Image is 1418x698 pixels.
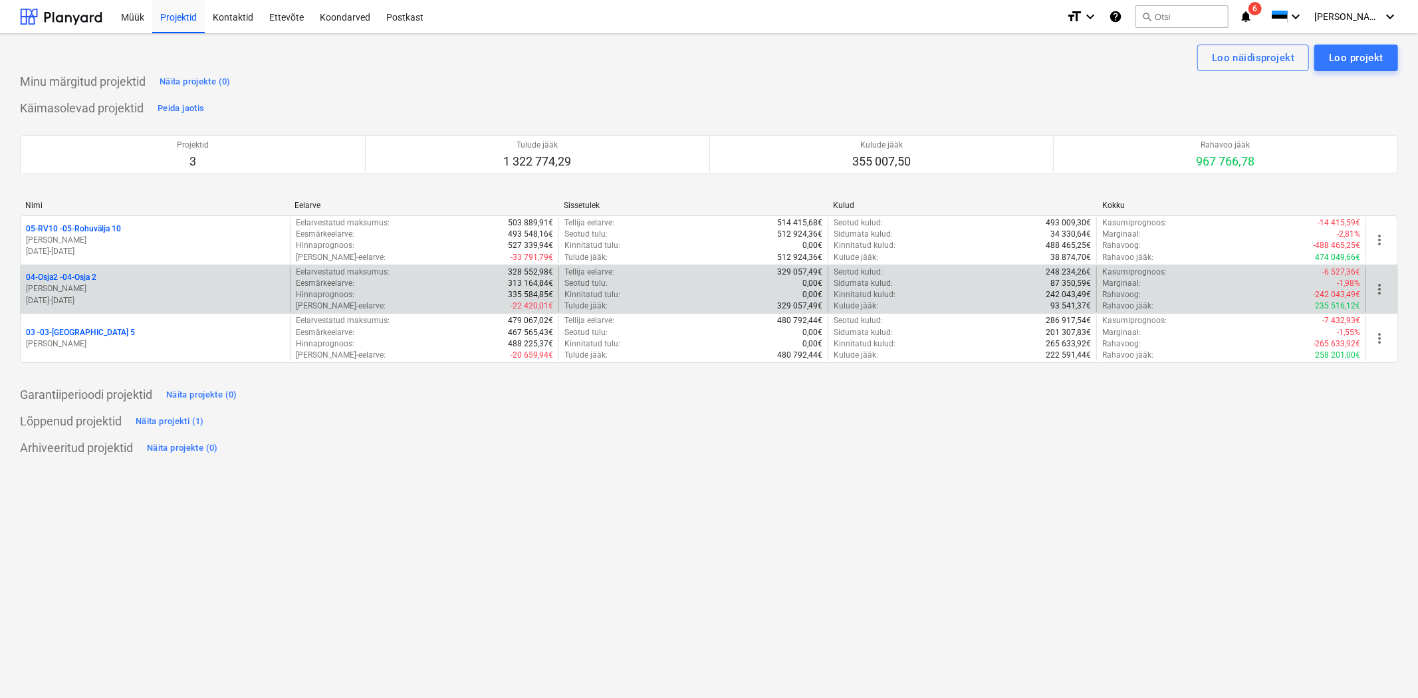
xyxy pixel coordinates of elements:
[1314,45,1398,71] button: Loo projekt
[503,140,571,151] p: Tulude jääk
[834,252,878,263] p: Kulude jääk :
[834,267,883,278] p: Seotud kulud :
[1315,300,1360,312] p: 235 516,12€
[1322,315,1360,326] p: -7 432,93€
[564,300,608,312] p: Tulude jääk :
[132,411,207,432] button: Näita projekti (1)
[156,71,234,92] button: Näita projekte (0)
[777,300,822,312] p: 329 057,49€
[834,300,878,312] p: Kulude jääk :
[1050,300,1091,312] p: 93 541,37€
[834,327,893,338] p: Sidumata kulud :
[834,217,883,229] p: Seotud kulud :
[1371,281,1387,297] span: more_vert
[564,201,822,210] div: Sissetulek
[26,327,135,338] p: 03 - 03-[GEOGRAPHIC_DATA] 5
[26,283,285,294] p: [PERSON_NAME]
[1135,5,1229,28] button: Otsi
[26,223,285,257] div: 05-RV10 -05-Rohuvälja 10[PERSON_NAME][DATE]-[DATE]
[1102,338,1141,350] p: Rahavoog :
[1318,217,1360,229] p: -14 415,59€
[564,338,620,350] p: Kinnitatud tulu :
[296,327,354,338] p: Eesmärkeelarve :
[508,338,553,350] p: 488 225,37€
[296,240,354,251] p: Hinnaprognoos :
[1313,289,1360,300] p: -242 043,49€
[777,315,822,326] p: 480 792,44€
[508,289,553,300] p: 335 584,85€
[296,267,390,278] p: Eelarvestatud maksumus :
[834,240,895,251] p: Kinnitatud kulud :
[20,440,133,456] p: Arhiveeritud projektid
[508,267,553,278] p: 328 552,98€
[160,74,231,90] div: Näita projekte (0)
[296,229,354,240] p: Eesmärkeelarve :
[166,388,237,403] div: Näita projekte (0)
[1050,229,1091,240] p: 34 330,64€
[1315,252,1360,263] p: 474 049,66€
[1102,278,1141,289] p: Marginaal :
[163,384,241,406] button: Näita projekte (0)
[802,289,822,300] p: 0,00€
[1102,315,1167,326] p: Kasumiprognoos :
[1337,278,1360,289] p: -1,98%
[508,327,553,338] p: 467 565,43€
[1212,49,1294,66] div: Loo näidisprojekt
[25,201,284,210] div: Nimi
[564,327,608,338] p: Seotud tulu :
[1313,338,1360,350] p: -265 633,92€
[564,217,614,229] p: Tellija eelarve :
[1197,140,1255,151] p: Rahavoo jääk
[564,267,614,278] p: Tellija eelarve :
[511,252,553,263] p: -33 791,79€
[777,229,822,240] p: 512 924,36€
[147,441,218,456] div: Näita projekte (0)
[1239,9,1252,25] i: notifications
[158,101,204,116] div: Peida jaotis
[1315,350,1360,361] p: 258 201,00€
[508,229,553,240] p: 493 548,16€
[26,327,285,350] div: 03 -03-[GEOGRAPHIC_DATA] 5[PERSON_NAME]
[802,240,822,251] p: 0,00€
[852,140,911,151] p: Kulude jääk
[1102,289,1141,300] p: Rahavoog :
[1102,267,1167,278] p: Kasumiprognoos :
[26,246,285,257] p: [DATE] - [DATE]
[296,338,354,350] p: Hinnaprognoos :
[508,278,553,289] p: 313 164,84€
[26,235,285,246] p: [PERSON_NAME]
[1197,154,1255,170] p: 967 766,78
[1109,9,1122,25] i: Abikeskus
[834,338,895,350] p: Kinnitatud kulud :
[1102,350,1153,361] p: Rahavoo jääk :
[26,295,285,306] p: [DATE] - [DATE]
[1102,201,1361,210] div: Kokku
[511,300,553,312] p: -22 420,01€
[296,350,386,361] p: [PERSON_NAME]-eelarve :
[296,252,386,263] p: [PERSON_NAME]-eelarve :
[503,154,571,170] p: 1 322 774,29
[564,315,614,326] p: Tellija eelarve :
[508,240,553,251] p: 527 339,94€
[20,100,144,116] p: Käimasolevad projektid
[1352,634,1418,698] iframe: Chat Widget
[1141,11,1152,22] span: search
[802,278,822,289] p: 0,00€
[136,414,204,429] div: Näita projekti (1)
[852,154,911,170] p: 355 007,50
[508,315,553,326] p: 479 067,02€
[1102,300,1153,312] p: Rahavoo jääk :
[1046,240,1091,251] p: 488 465,25€
[777,252,822,263] p: 512 924,36€
[1314,11,1381,22] span: [PERSON_NAME]
[20,413,122,429] p: Lõppenud projektid
[834,278,893,289] p: Sidumata kulud :
[1066,9,1082,25] i: format_size
[1050,278,1091,289] p: 87 350,59€
[1046,338,1091,350] p: 265 633,92€
[834,315,883,326] p: Seotud kulud :
[26,223,121,235] p: 05-RV10 - 05-Rohuvälja 10
[1050,252,1091,263] p: 38 874,70€
[1082,9,1098,25] i: keyboard_arrow_down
